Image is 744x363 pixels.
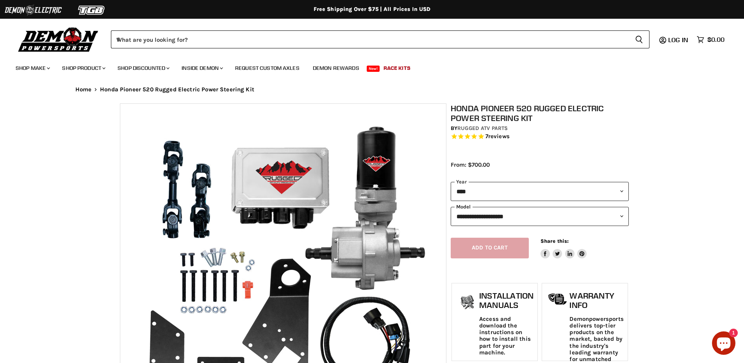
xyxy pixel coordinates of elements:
a: Race Kits [378,60,416,76]
div: Free Shipping Over $75 | All Prices In USD [60,6,685,13]
p: Access and download the instructions on how to install this part for your machine. [479,316,533,356]
span: New! [367,66,380,72]
a: Request Custom Axles [229,60,305,76]
a: Home [75,86,92,93]
select: modal-name [451,207,629,226]
img: install_manual-icon.png [458,293,477,313]
span: From: $700.00 [451,161,490,168]
a: Demon Rewards [307,60,365,76]
img: Demon Powersports [16,25,101,53]
span: $0.00 [707,36,724,43]
span: Rated 4.6 out of 5 stars 7 reviews [451,133,629,141]
a: Shop Discounted [112,60,174,76]
h1: Honda Pioneer 520 Rugged Electric Power Steering Kit [451,103,629,123]
span: Honda Pioneer 520 Rugged Electric Power Steering Kit [100,86,254,93]
a: $0.00 [693,34,728,45]
img: TGB Logo 2 [62,3,121,18]
img: warranty-icon.png [548,293,567,305]
ul: Main menu [10,57,723,76]
nav: Breadcrumbs [60,86,685,93]
span: 7 reviews [485,133,510,140]
img: Demon Electric Logo 2 [4,3,62,18]
h1: Installation Manuals [479,291,533,310]
button: Search [629,30,649,48]
inbox-online-store-chat: Shopify online store chat [710,331,738,357]
a: Inside Demon [176,60,228,76]
a: Rugged ATV Parts [457,125,508,132]
div: by [451,124,629,133]
span: Log in [668,36,688,44]
span: reviews [488,133,510,140]
a: Log in [665,36,693,43]
span: Share this: [541,238,569,244]
form: Product [111,30,649,48]
h1: Warranty Info [569,291,623,310]
a: Shop Make [10,60,55,76]
aside: Share this: [541,238,587,258]
input: When autocomplete results are available use up and down arrows to review and enter to select [111,30,629,48]
a: Shop Product [56,60,110,76]
select: year [451,182,629,201]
